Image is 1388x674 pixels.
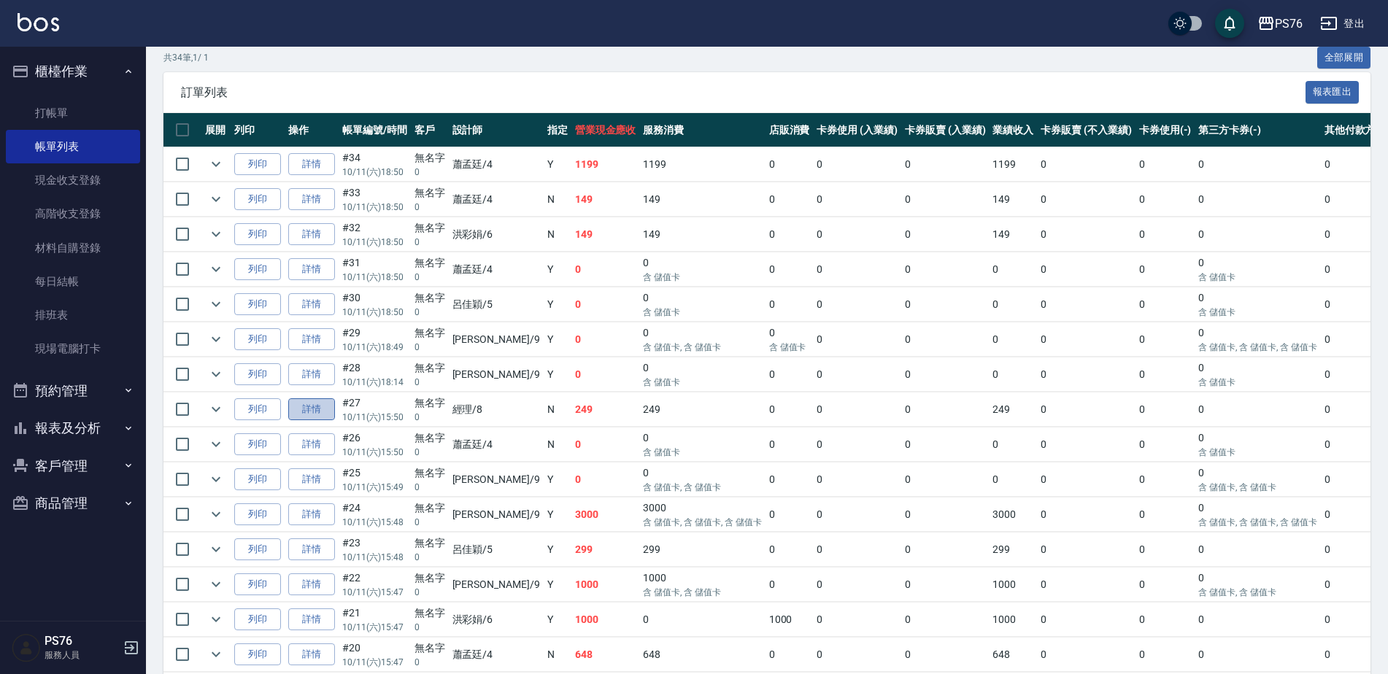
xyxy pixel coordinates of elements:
td: 0 [989,357,1037,392]
td: 0 [1195,532,1320,567]
p: 0 [415,341,445,354]
td: 0 [639,462,765,497]
td: 0 [813,322,901,357]
p: 含 儲值卡 [1198,446,1316,459]
td: 1199 [571,147,640,182]
td: 0 [989,427,1037,462]
td: #26 [339,427,411,462]
button: 列印 [234,153,281,176]
td: #29 [339,322,411,357]
td: 0 [571,427,640,462]
a: 詳情 [288,258,335,281]
td: [PERSON_NAME] /9 [449,568,544,602]
button: 列印 [234,468,281,491]
td: 0 [766,252,814,287]
p: 含 儲值卡 [769,341,810,354]
td: 0 [571,462,640,497]
td: N [544,392,571,427]
td: 0 [766,357,814,392]
td: 0 [1136,217,1195,252]
td: N [544,427,571,462]
button: 列印 [234,643,281,666]
td: #25 [339,462,411,497]
button: expand row [205,258,227,280]
td: 0 [1037,217,1135,252]
td: 0 [813,532,901,567]
td: 3000 [571,497,640,532]
td: #24 [339,497,411,532]
td: 0 [639,252,765,287]
td: Y [544,568,571,602]
td: 0 [1195,322,1320,357]
td: 0 [766,532,814,567]
p: 10/11 (六) 18:50 [342,306,407,319]
th: 客戶 [411,113,449,147]
p: 含 儲值卡 [643,271,761,284]
p: 含 儲值卡 [1198,376,1316,389]
div: 無名字 [415,255,445,271]
div: 無名字 [415,150,445,166]
th: 設計師 [449,113,544,147]
td: 0 [1037,497,1135,532]
td: 0 [901,497,990,532]
td: 蕭孟廷 /4 [449,252,544,287]
td: 299 [639,532,765,567]
td: 0 [571,322,640,357]
a: 報表匯出 [1306,85,1360,98]
td: 1199 [989,147,1037,182]
button: 列印 [234,188,281,211]
td: 0 [1195,217,1320,252]
td: 149 [639,217,765,252]
td: 0 [766,462,814,497]
td: 3000 [639,497,765,532]
td: 0 [901,532,990,567]
td: 0 [989,322,1037,357]
div: 無名字 [415,290,445,306]
th: 卡券使用 (入業績) [813,113,901,147]
td: 0 [901,252,990,287]
p: 服務人員 [45,648,119,662]
button: expand row [205,608,227,630]
button: expand row [205,293,227,315]
td: Y [544,497,571,532]
td: 0 [813,252,901,287]
td: 0 [1195,252,1320,287]
button: PS76 [1252,9,1308,39]
td: [PERSON_NAME] /9 [449,497,544,532]
td: 0 [766,392,814,427]
td: 0 [1195,357,1320,392]
p: 0 [415,516,445,529]
img: Person [12,633,41,662]
p: 含 儲值卡 [643,306,761,319]
td: 0 [766,497,814,532]
button: 櫃檯作業 [6,53,140,90]
td: 0 [1136,147,1195,182]
button: 列印 [234,223,281,246]
th: 卡券使用(-) [1136,113,1195,147]
div: PS76 [1275,15,1303,33]
a: 每日結帳 [6,265,140,298]
td: 149 [989,182,1037,217]
td: 0 [571,357,640,392]
td: 0 [639,357,765,392]
th: 操作 [285,113,339,147]
h5: PS76 [45,634,119,648]
p: 0 [415,271,445,284]
td: 149 [571,217,640,252]
a: 帳單列表 [6,130,140,163]
th: 卡券販賣 (不入業績) [1037,113,1135,147]
td: 0 [1136,392,1195,427]
td: #31 [339,252,411,287]
td: 299 [571,532,640,567]
button: 列印 [234,433,281,456]
button: 商品管理 [6,484,140,522]
td: 0 [813,287,901,322]
td: 0 [901,287,990,322]
a: 詳情 [288,293,335,316]
td: #33 [339,182,411,217]
button: 客戶管理 [6,447,140,485]
p: 含 儲值卡 [643,446,761,459]
td: 0 [571,252,640,287]
td: 0 [1136,182,1195,217]
td: 0 [1136,357,1195,392]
